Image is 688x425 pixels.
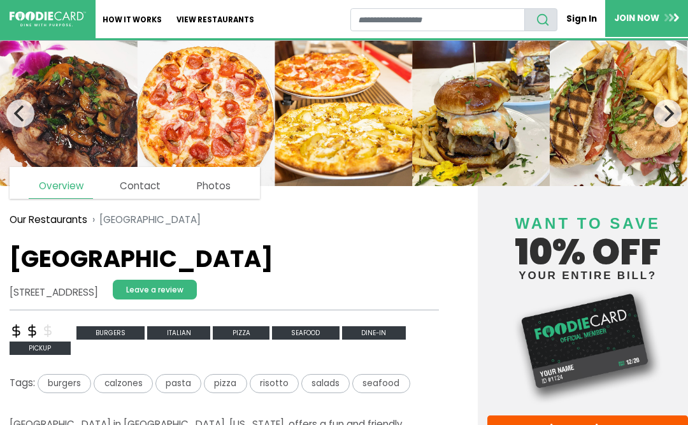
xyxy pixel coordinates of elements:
[10,11,86,27] img: FoodieCard; Eat, Drink, Save, Donate
[204,374,247,393] span: pizza
[350,8,526,31] input: restaurant search
[352,374,410,393] span: seafood
[487,199,688,281] h4: 10% off
[342,325,406,338] a: Dine-in
[515,215,660,232] span: Want to save
[38,374,91,393] span: burgers
[10,342,71,355] span: Pickup
[272,326,340,340] span: seafood
[301,374,350,393] span: salads
[187,174,240,198] a: Photos
[35,376,94,389] a: burgers
[557,8,605,30] a: Sign In
[10,213,87,227] a: Our Restaurants
[524,8,557,31] button: search
[155,376,204,389] a: pasta
[342,326,406,340] span: Dine-in
[147,325,213,338] a: italian
[204,376,249,389] a: pizza
[10,374,439,398] div: Tags:
[10,285,98,300] address: [STREET_ADDRESS]
[76,326,145,340] span: burgers
[147,326,210,340] span: italian
[10,205,439,234] nav: breadcrumb
[250,374,299,393] span: risotto
[352,376,410,389] a: seafood
[110,174,170,198] a: Contact
[113,280,197,299] a: Leave a review
[76,325,148,338] a: burgers
[10,167,260,199] nav: page links
[155,374,201,393] span: pasta
[213,326,269,340] span: pizza
[654,99,682,127] button: Next
[213,325,272,338] a: pizza
[250,376,301,389] a: risotto
[6,99,34,127] button: Previous
[87,213,201,227] li: [GEOGRAPHIC_DATA]
[94,376,155,389] a: calzones
[487,287,688,405] img: Foodie Card
[272,325,342,338] a: seafood
[10,340,71,354] a: Pickup
[487,270,688,281] small: your entire bill?
[301,376,352,389] a: salads
[94,374,152,393] span: calzones
[29,174,92,199] a: Overview
[10,245,439,273] h1: [GEOGRAPHIC_DATA]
